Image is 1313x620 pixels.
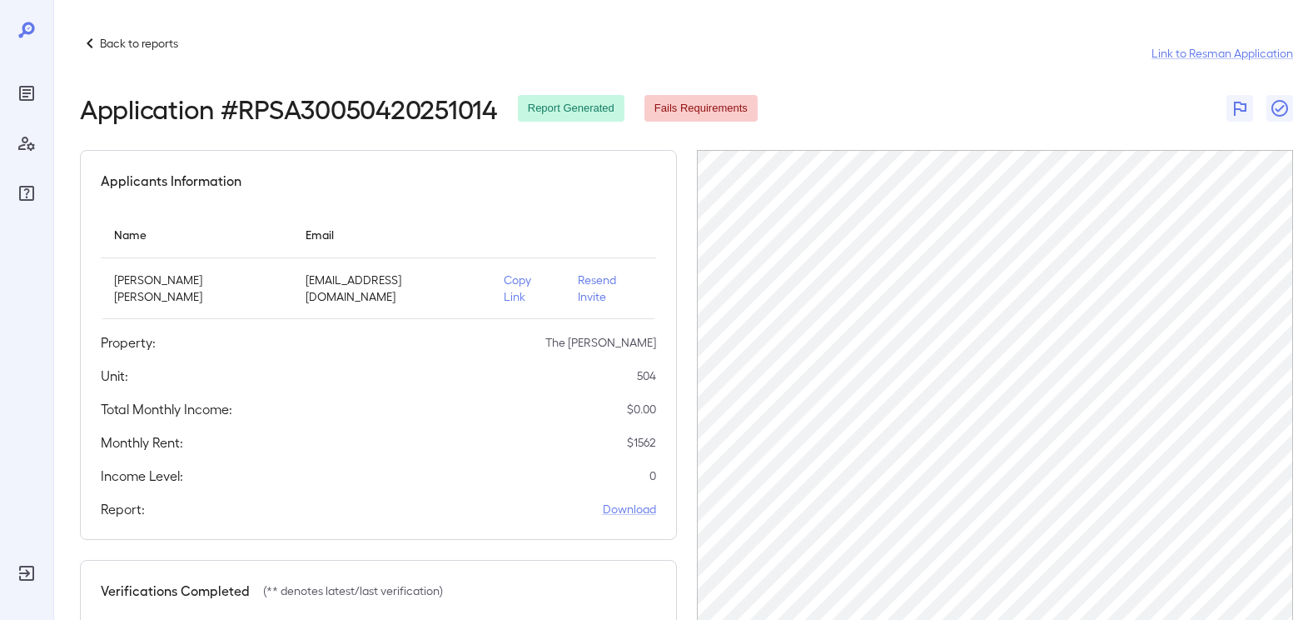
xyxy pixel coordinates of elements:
[101,171,241,191] h5: Applicants Information
[1226,95,1253,122] button: Flag Report
[114,272,279,305] p: [PERSON_NAME] [PERSON_NAME]
[644,101,758,117] span: Fails Requirements
[13,80,40,107] div: Reports
[101,211,656,319] table: simple table
[101,432,183,452] h5: Monthly Rent:
[263,582,443,599] p: (** denotes latest/last verification)
[627,434,656,451] p: $ 1562
[1266,95,1293,122] button: Close Report
[518,101,624,117] span: Report Generated
[80,93,498,123] h2: Application # RPSA30050420251014
[13,560,40,587] div: Log Out
[13,180,40,207] div: FAQ
[101,332,156,352] h5: Property:
[101,581,250,601] h5: Verifications Completed
[649,467,656,484] p: 0
[100,35,178,52] p: Back to reports
[101,466,183,486] h5: Income Level:
[101,499,145,519] h5: Report:
[13,130,40,157] div: Manage Users
[101,366,128,386] h5: Unit:
[306,272,477,305] p: [EMAIL_ADDRESS][DOMAIN_NAME]
[627,401,656,417] p: $ 0.00
[101,399,232,419] h5: Total Monthly Income:
[292,211,490,258] th: Email
[603,501,656,517] a: Download
[504,272,551,305] p: Copy Link
[101,211,292,258] th: Name
[578,272,642,305] p: Resend Invite
[545,334,656,351] p: The [PERSON_NAME]
[1151,45,1293,62] a: Link to Resman Application
[637,367,656,384] p: 504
